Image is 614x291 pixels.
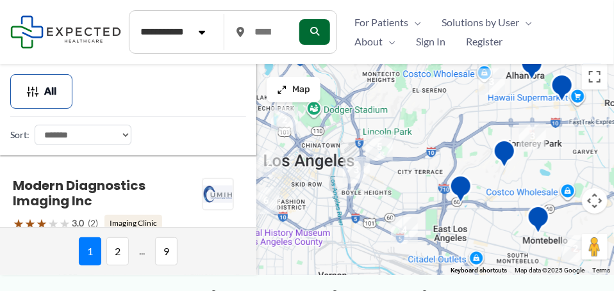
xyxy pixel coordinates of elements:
[451,266,507,275] button: Keyboard shortcuts
[355,32,383,51] span: About
[26,85,39,98] img: Filter
[13,212,24,235] span: ★
[488,134,521,177] div: Monterey Park Hospital AHMC
[592,267,610,274] a: Terms
[267,77,320,102] button: Map
[155,237,178,265] span: 9
[134,237,150,265] span: ...
[515,47,549,90] div: Pacific Medical Imaging
[79,237,101,265] span: 1
[10,74,72,109] button: All
[36,212,47,235] span: ★
[444,169,477,212] div: Edward R. Roybal Comprehensive Health Center
[417,32,446,51] span: Sign In
[72,215,84,232] span: 3.0
[44,87,56,96] span: All
[266,102,303,139] div: 2
[557,230,594,267] div: 2
[582,234,608,260] button: Drag Pegman onto the map to open Street View
[406,32,456,51] a: Sign In
[514,118,551,155] div: 3
[442,13,520,32] span: Solutions by User
[409,13,422,32] span: Menu Toggle
[10,15,121,48] img: Expected Healthcare Logo - side, dark font, small
[383,32,396,51] span: Menu Toggle
[432,13,543,32] a: Solutions by UserMenu Toggle
[355,13,409,32] span: For Patients
[277,84,287,95] img: Maximize
[582,64,608,90] button: Toggle fullscreen view
[520,13,533,32] span: Menu Toggle
[473,63,510,100] div: 3
[361,129,398,166] div: 5
[467,32,503,51] span: Register
[88,215,98,232] span: (2)
[545,68,579,111] div: Synergy Imaging Center
[106,237,129,265] span: 2
[10,127,29,143] label: Sort:
[203,178,233,210] img: Modern Diagnostics Imaging Inc
[386,212,423,249] div: 4
[456,32,513,51] a: Register
[104,215,162,232] span: Imaging Clinic
[250,145,287,182] div: 2
[338,152,375,189] div: 3
[47,212,59,235] span: ★
[345,13,432,32] a: For PatientsMenu Toggle
[292,84,310,95] span: Map
[24,212,36,235] span: ★
[247,182,285,219] div: 6
[345,32,406,51] a: AboutMenu Toggle
[59,212,71,235] span: ★
[13,177,145,210] a: Modern Diagnostics Imaging Inc
[522,200,555,243] div: Montebello Advanced Imaging
[515,267,585,274] span: Map data ©2025 Google
[582,188,608,214] button: Map camera controls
